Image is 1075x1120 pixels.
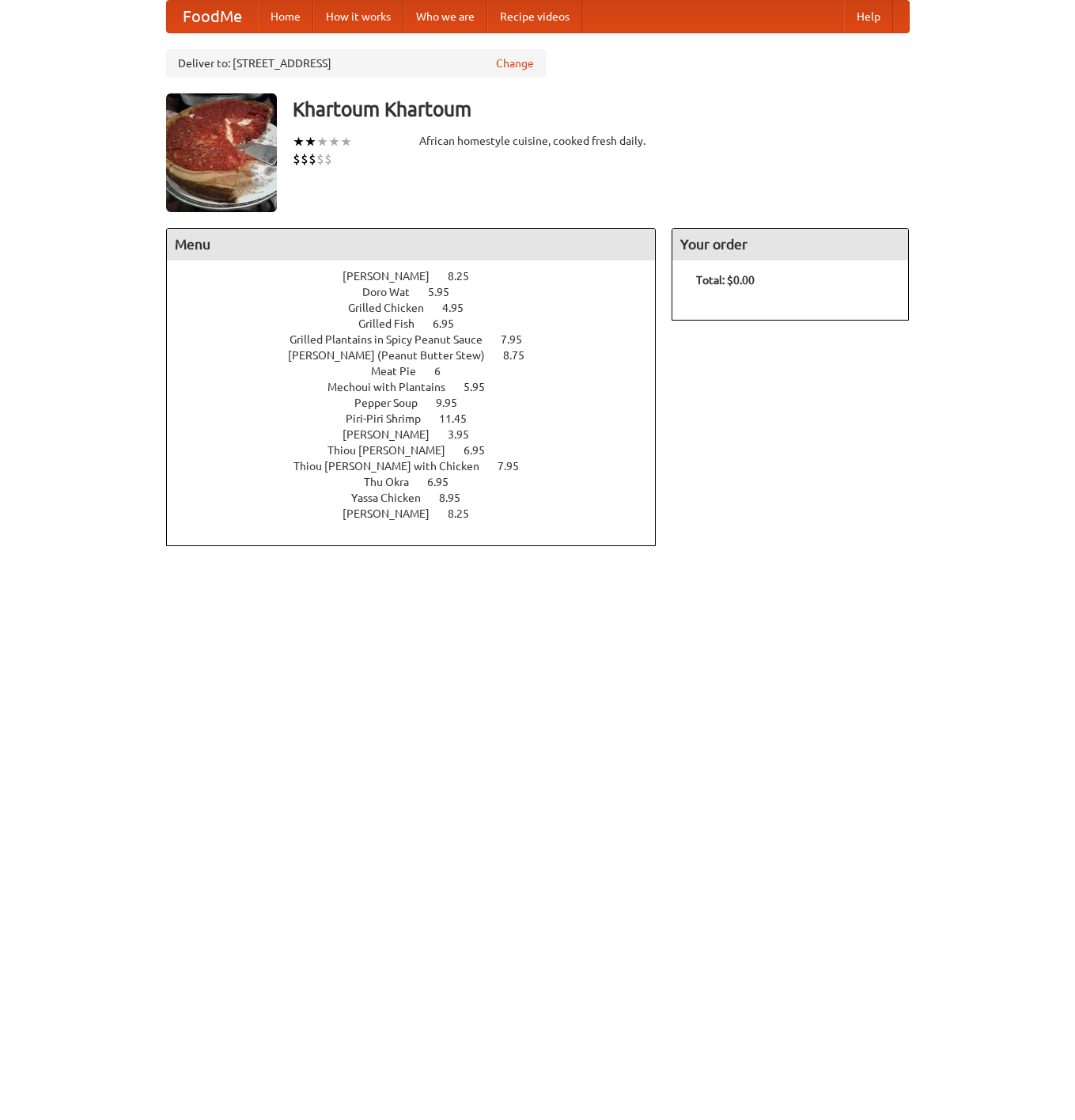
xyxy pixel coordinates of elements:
span: 6.95 [464,444,501,457]
li: $ [324,150,332,168]
img: angular.jpg [166,93,277,212]
h3: Khartoum Khartoum [293,93,910,125]
span: [PERSON_NAME] [343,270,445,283]
a: Home [258,1,313,32]
h4: Your order [672,229,908,260]
a: Thiou [PERSON_NAME] with Chicken 7.95 [293,460,548,473]
a: FoodMe [167,1,258,32]
a: Grilled Chicken 4.95 [348,302,493,314]
a: Recipe videos [487,1,582,32]
a: Piri-Piri Shrimp 11.45 [346,412,496,425]
span: [PERSON_NAME] [343,428,445,441]
a: Yassa Chicken 8.95 [351,492,490,504]
span: Thiou [PERSON_NAME] [327,444,461,457]
span: 4.95 [442,302,479,314]
a: Grilled Fish 6.95 [358,317,483,330]
a: Grilled Plantains in Spicy Peanut Sauce 7.95 [290,333,551,346]
a: Change [496,55,534,71]
span: Thu Okra [364,476,425,488]
a: Doro Wat 5.95 [362,286,479,298]
span: Mechoui with Plantains [327,381,461,393]
div: Deliver to: [STREET_ADDRESS] [166,49,546,78]
span: 5.95 [428,286,465,298]
span: Thiou [PERSON_NAME] with Chicken [293,460,495,473]
span: 7.95 [501,333,538,346]
span: 11.45 [439,412,483,425]
li: ★ [305,133,316,150]
span: Grilled Fish [358,317,430,330]
span: 6.95 [433,317,470,330]
span: 6 [434,365,456,378]
span: Piri-Piri Shrimp [346,412,437,425]
a: Pepper Soup 9.95 [354,397,486,409]
a: [PERSON_NAME] (Peanut Butter Stew) 8.75 [288,349,554,362]
a: Who we are [403,1,487,32]
span: Pepper Soup [354,397,433,409]
span: Doro Wat [362,286,426,298]
li: ★ [316,133,328,150]
span: Grilled Plantains in Spicy Peanut Sauce [290,333,498,346]
span: Grilled Chicken [348,302,440,314]
a: Thu Okra 6.95 [364,476,478,488]
b: Total: $0.00 [696,274,755,287]
h4: Menu [167,229,656,260]
a: [PERSON_NAME] 8.25 [343,507,498,520]
a: Thiou [PERSON_NAME] 6.95 [327,444,514,457]
a: Help [844,1,893,32]
a: How it works [313,1,403,32]
span: 8.75 [503,349,540,362]
li: $ [301,150,308,168]
li: $ [316,150,324,168]
span: 5.95 [464,381,501,393]
a: [PERSON_NAME] 8.25 [343,270,498,283]
span: Yassa Chicken [351,492,437,504]
span: 7.95 [498,460,535,473]
li: ★ [293,133,305,150]
a: Meat Pie 6 [371,365,470,378]
li: $ [308,150,316,168]
span: 8.25 [448,507,485,520]
a: Mechoui with Plantains 5.95 [327,381,514,393]
li: ★ [328,133,340,150]
span: Meat Pie [371,365,432,378]
span: 3.95 [448,428,485,441]
div: African homestyle cuisine, cooked fresh daily. [419,133,657,149]
span: [PERSON_NAME] [343,507,445,520]
a: [PERSON_NAME] 3.95 [343,428,498,441]
span: 8.95 [439,492,476,504]
span: 9.95 [436,397,473,409]
span: [PERSON_NAME] (Peanut Butter Stew) [288,349,501,362]
li: ★ [340,133,352,150]
li: $ [293,150,301,168]
span: 6.95 [427,476,464,488]
span: 8.25 [448,270,485,283]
